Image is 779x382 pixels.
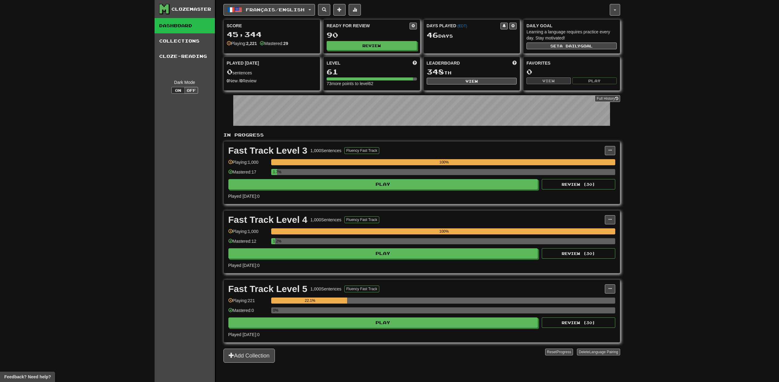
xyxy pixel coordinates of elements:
[228,179,538,189] button: Play
[228,263,260,268] span: Played [DATE]: 0
[273,298,347,304] div: 22.1%
[327,41,417,50] button: Review
[526,77,571,84] button: View
[171,87,185,94] button: On
[228,238,268,248] div: Mastered: 12
[542,317,615,328] button: Review (30)
[589,350,618,354] span: Language Pairing
[260,40,288,47] div: Mastered:
[227,23,317,29] div: Score
[227,78,229,83] strong: 0
[4,374,51,380] span: Open feedback widget
[227,40,257,47] div: Playing:
[171,6,211,12] div: Clozemaster
[227,67,233,76] span: 0
[427,23,501,29] div: Days Played
[427,68,517,76] div: th
[228,248,538,259] button: Play
[526,68,617,76] div: 0
[310,148,341,154] div: 1,000 Sentences
[228,307,268,317] div: Mastered: 0
[327,68,417,76] div: 61
[283,41,288,46] strong: 29
[457,24,467,28] a: (EDT)
[159,79,210,85] div: Dark Mode
[185,87,198,94] button: Off
[333,4,346,16] button: Add sentence to collection
[560,44,580,48] span: a daily
[228,228,268,238] div: Playing: 1,000
[526,60,617,66] div: Favorites
[228,332,260,337] span: Played [DATE]: 0
[542,248,615,259] button: Review (30)
[344,147,379,154] button: Fluency Fast Track
[228,194,260,199] span: Played [DATE]: 0
[228,317,538,328] button: Play
[327,60,340,66] span: Level
[155,18,215,33] a: Dashboard
[526,29,617,41] div: Learning a language requires practice every day. Stay motivated!
[228,159,268,169] div: Playing: 1,000
[228,146,308,155] div: Fast Track Level 3
[310,217,341,223] div: 1,000 Sentences
[327,23,410,29] div: Ready for Review
[318,4,330,16] button: Search sentences
[344,216,379,223] button: Fluency Fast Track
[577,349,620,355] button: DeleteLanguage Pairing
[545,349,573,355] button: ResetProgress
[526,23,617,29] div: Daily Goal
[413,60,417,66] span: Score more points to level up
[344,286,379,292] button: Fluency Fast Track
[228,284,308,294] div: Fast Track Level 5
[273,169,277,175] div: 1.7%
[240,78,242,83] strong: 0
[427,31,517,39] div: Day s
[556,350,571,354] span: Progress
[273,238,275,244] div: 1.2%
[227,60,259,66] span: Played [DATE]
[327,81,417,87] div: 73 more points to level 62
[427,67,444,76] span: 348
[427,31,438,39] span: 46
[223,349,275,363] button: Add Collection
[227,68,317,76] div: sentences
[155,49,215,64] a: Cloze-Reading
[327,31,417,39] div: 90
[526,43,617,49] button: Seta dailygoal
[427,78,517,84] button: View
[227,78,317,84] div: New / Review
[273,159,615,165] div: 100%
[155,33,215,49] a: Collections
[223,4,315,16] button: Français/English
[223,132,620,138] p: In Progress
[349,4,361,16] button: More stats
[228,169,268,179] div: Mastered: 17
[572,77,617,84] button: Play
[273,228,615,234] div: 100%
[228,298,268,308] div: Playing: 221
[246,7,305,12] span: Français / English
[542,179,615,189] button: Review (30)
[246,41,257,46] strong: 2,221
[595,95,620,102] a: Full History
[427,60,460,66] span: Leaderboard
[228,215,308,224] div: Fast Track Level 4
[310,286,341,292] div: 1,000 Sentences
[227,31,317,38] div: 45,344
[512,60,517,66] span: This week in points, UTC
